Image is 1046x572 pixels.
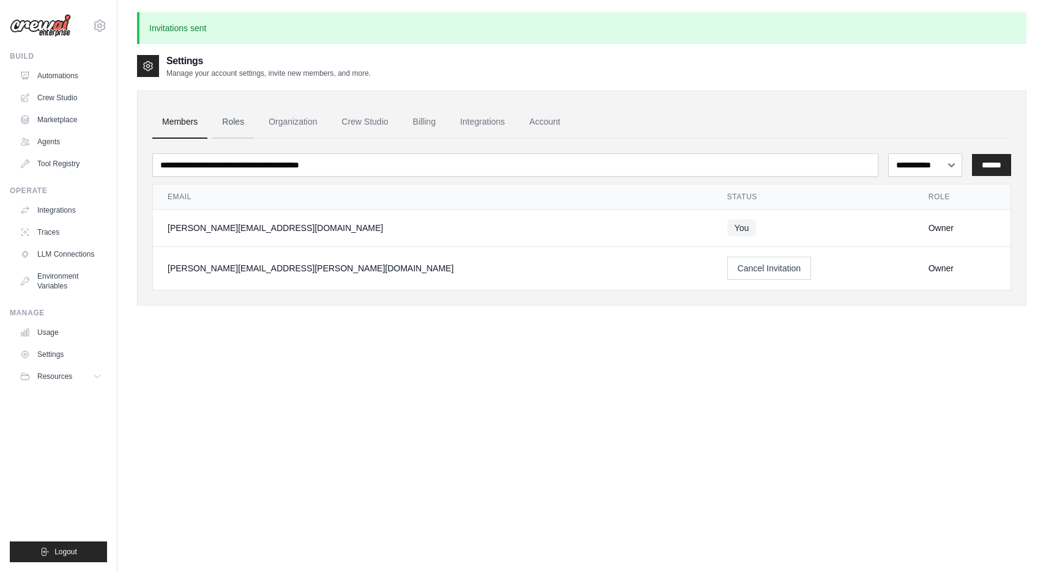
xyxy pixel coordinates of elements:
[137,12,1026,44] p: Invitations sent
[15,266,107,296] a: Environment Variables
[713,185,914,210] th: Status
[15,154,107,174] a: Tool Registry
[168,222,698,234] div: [PERSON_NAME][EMAIL_ADDRESS][DOMAIN_NAME]
[403,106,445,139] a: Billing
[332,106,398,139] a: Crew Studio
[727,257,812,280] button: Cancel Invitation
[15,323,107,342] a: Usage
[15,222,107,242] a: Traces
[15,367,107,386] button: Resources
[450,106,514,139] a: Integrations
[152,106,207,139] a: Members
[166,54,371,68] h2: Settings
[212,106,254,139] a: Roles
[37,372,72,381] span: Resources
[15,132,107,152] a: Agents
[10,14,71,37] img: Logo
[10,541,107,562] button: Logout
[15,244,107,264] a: LLM Connections
[914,185,1011,210] th: Role
[10,308,107,318] div: Manage
[727,219,757,237] span: You
[10,51,107,61] div: Build
[166,68,371,78] p: Manage your account settings, invite new members, and more.
[15,88,107,108] a: Crew Studio
[153,185,713,210] th: Email
[929,262,996,274] div: Owner
[54,547,77,557] span: Logout
[10,186,107,196] div: Operate
[15,110,107,130] a: Marketplace
[519,106,570,139] a: Account
[15,345,107,364] a: Settings
[929,222,996,234] div: Owner
[168,262,698,274] div: [PERSON_NAME][EMAIL_ADDRESS][PERSON_NAME][DOMAIN_NAME]
[15,66,107,86] a: Automations
[259,106,327,139] a: Organization
[15,200,107,220] a: Integrations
